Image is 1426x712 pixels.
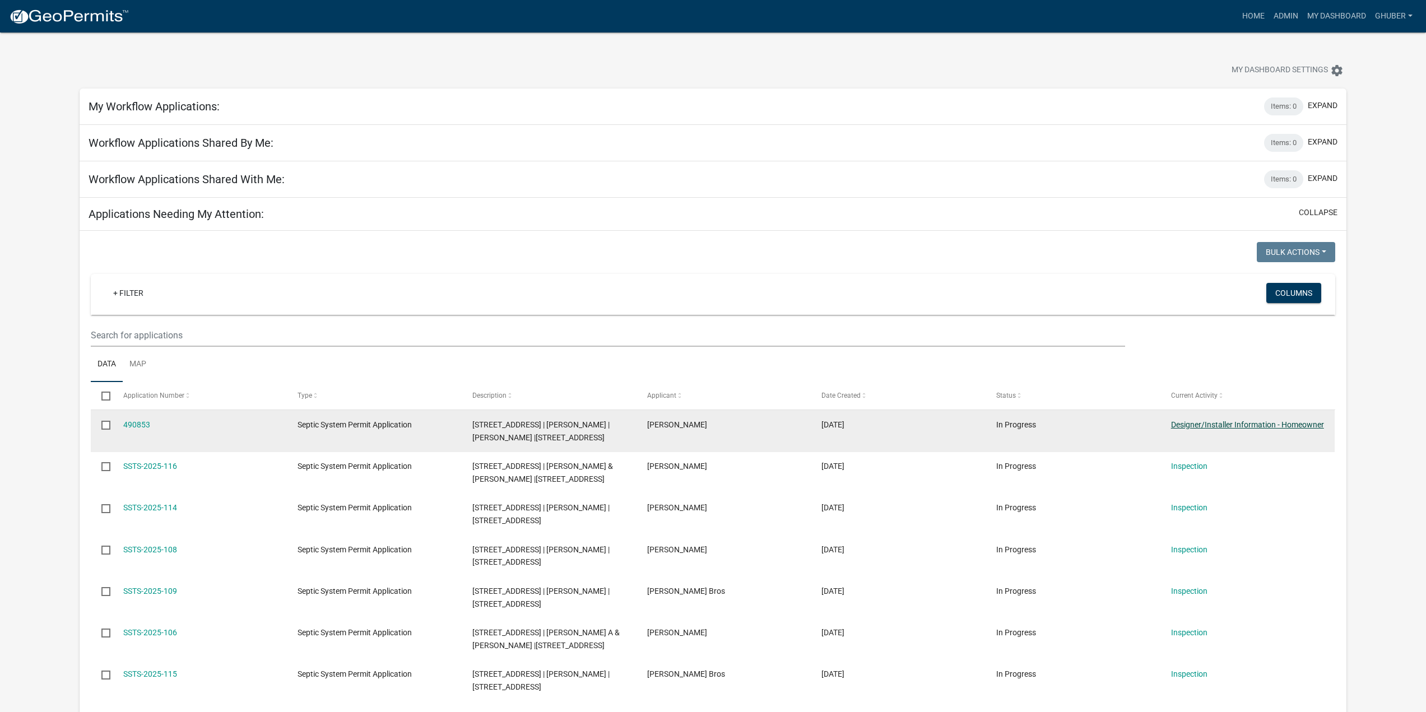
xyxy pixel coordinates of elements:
[89,100,220,113] h5: My Workflow Applications:
[1171,587,1207,595] a: Inspection
[298,462,412,471] span: Septic System Permit Application
[472,462,613,483] span: 41830 150TH ST | RYAN LEE & KIMBERLY ANN KASL |41830 150TH ST
[1308,136,1337,148] button: expand
[104,283,152,303] a: + Filter
[821,392,861,399] span: Date Created
[647,462,707,471] span: Troy Dahle
[647,669,725,678] span: James Bros
[462,382,637,409] datatable-header-cell: Description
[123,392,184,399] span: Application Number
[123,462,177,471] a: SSTS-2025-116
[91,347,123,383] a: Data
[287,382,462,409] datatable-header-cell: Type
[821,503,844,512] span: 09/22/2025
[123,545,177,554] a: SSTS-2025-108
[637,382,811,409] datatable-header-cell: Applicant
[472,587,610,608] span: 14430 RICE LAKE DR | Steven Nusbaum |14430 RICE LAKE DR
[298,392,312,399] span: Type
[298,545,412,554] span: Septic System Permit Application
[472,420,610,442] span: 12539 336TH AVE | BRITTANY A DWYER | ALEC J DWYER |12539 336TH AVE
[821,462,844,471] span: 10/06/2025
[298,628,412,637] span: Septic System Permit Application
[1223,59,1353,81] button: My Dashboard Settingssettings
[1171,545,1207,554] a: Inspection
[123,420,150,429] a: 490853
[1269,6,1303,27] a: Admin
[647,587,725,595] span: James Bros
[1171,392,1218,399] span: Current Activity
[472,545,610,567] span: 12828 210TH AVE | DIANE J MILLER |12828 210TH AVE
[811,382,986,409] datatable-header-cell: Date Created
[1264,170,1303,188] div: Items: 0
[1303,6,1371,27] a: My Dashboard
[996,503,1036,512] span: In Progress
[1371,6,1417,27] a: GHuber
[647,628,707,637] span: Bonita Woitas
[647,392,676,399] span: Applicant
[472,392,507,399] span: Description
[1308,173,1337,184] button: expand
[1171,420,1324,429] a: Designer/Installer Information - Homeowner
[472,628,620,650] span: 30305 128TH ST | DONALD A & BONITA J WOITAS |30305 128TH ST
[647,503,707,512] span: Phillip Schleicher
[1171,503,1207,512] a: Inspection
[996,587,1036,595] span: In Progress
[298,503,412,512] span: Septic System Permit Application
[996,392,1016,399] span: Status
[298,669,412,678] span: Septic System Permit Application
[123,347,153,383] a: Map
[91,324,1125,347] input: Search for applications
[1308,100,1337,111] button: expand
[1171,462,1207,471] a: Inspection
[1171,628,1207,637] a: Inspection
[1264,134,1303,152] div: Items: 0
[821,628,844,637] span: 09/05/2025
[986,382,1160,409] datatable-header-cell: Status
[123,669,177,678] a: SSTS-2025-115
[996,462,1036,471] span: In Progress
[472,669,610,691] span: 9287 - 340TH AVE | DANIEL J HALEY |9287 - 340TH AVE
[996,628,1036,637] span: In Progress
[821,420,844,429] span: 10/10/2025
[996,420,1036,429] span: In Progress
[472,503,610,525] span: 14711 - 383rd Ave | MARJORIE E BRECK |14711 - 383rd Ave
[1171,669,1207,678] a: Inspection
[821,587,844,595] span: 09/10/2025
[123,503,177,512] a: SSTS-2025-114
[1160,382,1335,409] datatable-header-cell: Current Activity
[91,382,112,409] datatable-header-cell: Select
[1330,64,1344,77] i: settings
[113,382,287,409] datatable-header-cell: Application Number
[1299,207,1337,218] button: collapse
[647,545,707,554] span: Diane Miller
[647,420,707,429] span: Brittany Dwyer
[1232,64,1328,77] span: My Dashboard Settings
[298,420,412,429] span: Septic System Permit Application
[996,545,1036,554] span: In Progress
[1264,97,1303,115] div: Items: 0
[821,669,844,678] span: 09/03/2025
[996,669,1036,678] span: In Progress
[1266,283,1321,303] button: Columns
[89,173,285,186] h5: Workflow Applications Shared With Me:
[123,587,177,595] a: SSTS-2025-109
[1238,6,1269,27] a: Home
[123,628,177,637] a: SSTS-2025-106
[821,545,844,554] span: 09/10/2025
[298,587,412,595] span: Septic System Permit Application
[89,207,264,221] h5: Applications Needing My Attention:
[89,136,273,150] h5: Workflow Applications Shared By Me:
[1257,242,1335,262] button: Bulk Actions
